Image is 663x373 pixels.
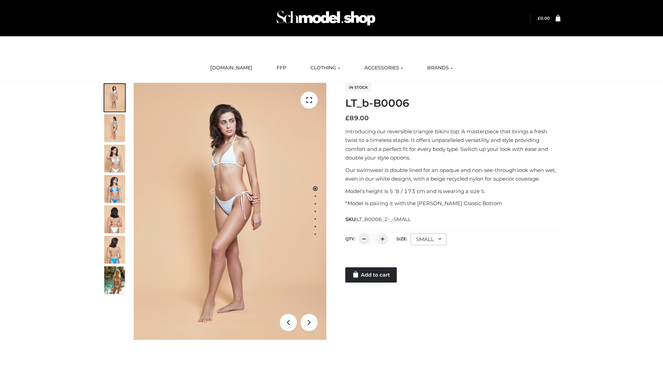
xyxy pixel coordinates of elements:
[104,205,125,233] img: ArielClassicBikiniTop_CloudNine_AzureSky_OW114ECO_7-scaled.jpg
[422,60,458,76] a: BRANDS
[538,16,540,21] span: £
[396,236,407,241] label: Size:
[345,166,560,183] p: Our swimwear is double lined for an opaque and non-see-through look when wet, even in our white d...
[345,236,355,241] label: QTY:
[345,114,369,122] bdi: 89.00
[538,16,550,21] a: £0.00
[345,267,397,283] a: Add to cart
[104,236,125,264] img: ArielClassicBikiniTop_CloudNine_AzureSky_OW114ECO_8-scaled.jpg
[345,127,560,162] p: Introducing our reversible triangle bikini top. A masterpiece that brings a fresh twist to a time...
[104,266,125,294] img: Arieltop_CloudNine_AzureSky2.jpg
[104,114,125,142] img: ArielClassicBikiniTop_CloudNine_AzureSky_OW114ECO_2-scaled.jpg
[411,233,446,245] div: SMALL
[104,175,125,203] img: ArielClassicBikiniTop_CloudNine_AzureSky_OW114ECO_4-scaled.jpg
[274,4,378,32] img: Schmodel Admin 964
[104,84,125,112] img: ArielClassicBikiniTop_CloudNine_AzureSky_OW114ECO_1-scaled.jpg
[345,114,349,122] span: £
[345,215,411,223] span: SKU:
[305,60,345,76] a: CLOTHING
[345,199,560,208] p: *Model is pairing it with the [PERSON_NAME] Classic Bottom
[345,97,560,109] h1: LT_b-B0006
[205,60,258,76] a: [DOMAIN_NAME]
[271,60,291,76] a: FFP
[345,83,371,92] span: In stock
[538,16,550,21] bdi: 0.00
[345,187,560,196] p: Model’s height is 5 ‘8 / 173 cm and is wearing a size S.
[104,145,125,172] img: ArielClassicBikiniTop_CloudNine_AzureSky_OW114ECO_3-scaled.jpg
[357,216,411,222] span: LT_B0006_2-_-SMALL
[359,60,408,76] a: ACCESSORIES
[134,83,326,340] img: ArielClassicBikiniTop_CloudNine_AzureSky_OW114ECO_1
